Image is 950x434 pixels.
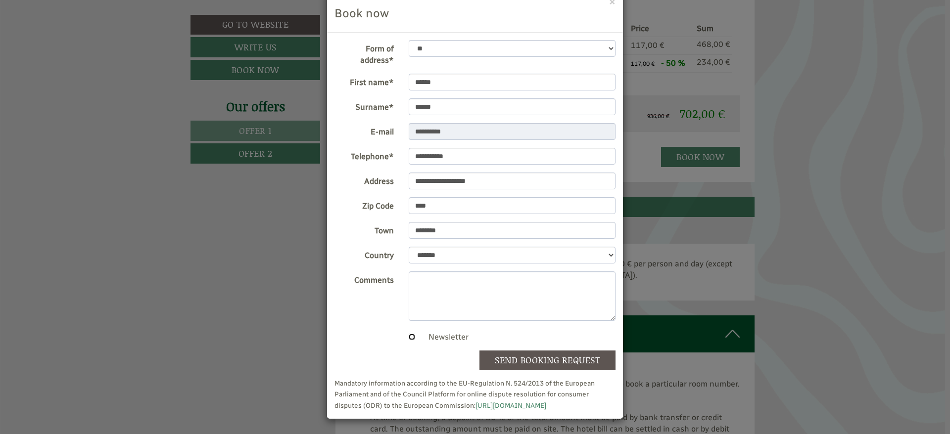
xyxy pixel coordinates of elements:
[327,40,401,66] label: Form of address*
[419,332,469,343] label: Newsletter
[327,74,401,88] label: First name*
[334,7,616,20] h3: Book now
[327,98,401,113] label: Surname*
[327,173,401,187] label: Address
[334,379,595,410] small: Mandatory information according to the EU-Regulation N. 524/2013 of the European Parliament and o...
[327,247,401,261] label: Country
[327,197,401,212] label: Zip Code
[475,401,546,409] a: [URL][DOMAIN_NAME]
[327,222,401,237] label: Town
[479,350,616,370] button: send booking request
[327,271,401,286] label: Comments
[327,148,401,163] label: Telephone*
[327,123,401,138] label: E-mail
